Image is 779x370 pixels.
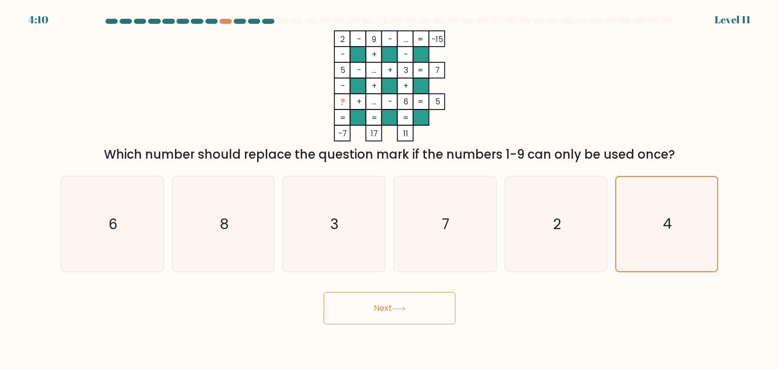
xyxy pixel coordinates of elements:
[340,34,345,45] tspan: 2
[341,81,345,91] tspan: -
[340,65,345,76] tspan: 5
[442,214,450,234] text: 7
[403,128,408,139] tspan: 11
[553,214,561,234] text: 2
[324,292,455,324] button: Next
[715,12,751,27] div: Level 11
[372,96,376,107] tspan: ...
[357,34,361,45] tspan: -
[432,34,443,45] tspan: -15
[331,214,339,234] text: 3
[28,12,48,27] div: 4:10
[340,97,345,107] tspan: ?
[371,128,378,139] tspan: 17
[387,65,393,76] tspan: +
[663,214,672,234] text: 4
[404,49,408,60] tspan: -
[417,34,423,45] tspan: =
[404,65,408,76] tspan: 3
[338,128,347,139] tspan: -7
[417,96,423,107] tspan: =
[109,214,118,234] text: 6
[435,96,440,107] tspan: 5
[388,96,392,107] tspan: -
[388,34,392,45] tspan: -
[220,214,229,234] text: 8
[417,65,423,76] tspan: =
[372,81,377,91] tspan: +
[67,145,712,164] div: Which number should replace the question mark if the numbers 1-9 can only be used once?
[435,65,440,76] tspan: 7
[371,113,377,123] tspan: =
[404,96,408,107] tspan: 6
[372,49,377,60] tspan: +
[404,34,408,45] tspan: ...
[341,49,345,60] tspan: -
[357,96,362,107] tspan: +
[340,113,346,123] tspan: =
[372,65,376,76] tspan: ...
[403,81,408,91] tspan: +
[403,113,409,123] tspan: =
[372,34,376,45] tspan: 9
[357,65,361,76] tspan: -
